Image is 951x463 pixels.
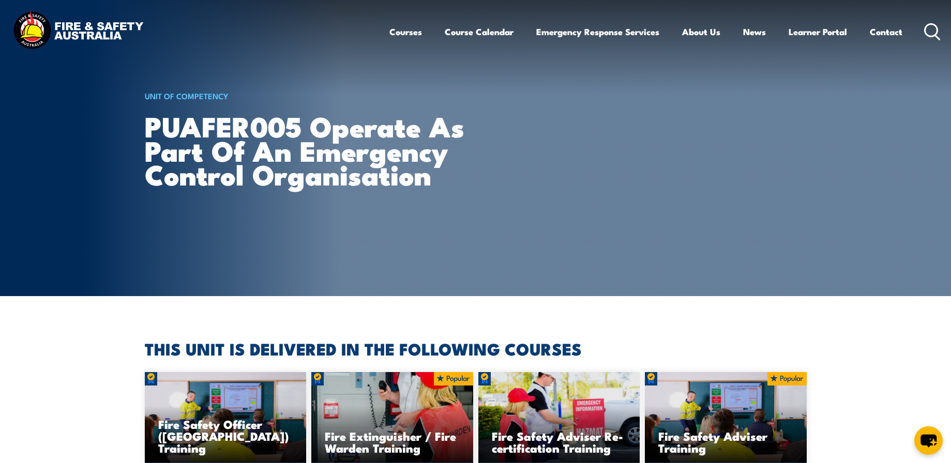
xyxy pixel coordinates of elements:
[536,18,659,45] a: Emergency Response Services
[145,114,507,186] h1: PUAFER005 Operate as part of an emergency control organisation
[743,18,766,45] a: News
[914,426,943,455] button: chat-button
[682,18,720,45] a: About Us
[145,89,507,102] h6: UNIT OF COMPETENCY
[870,18,902,45] a: Contact
[789,18,847,45] a: Learner Portal
[158,418,293,454] h3: Fire Safety Officer ([GEOGRAPHIC_DATA]) Training
[325,430,460,454] h3: Fire Extinguisher / Fire Warden Training
[445,18,514,45] a: Course Calendar
[492,430,627,454] h3: Fire Safety Adviser Re-certification Training
[145,341,807,356] h2: THIS UNIT IS DELIVERED IN THE FOLLOWING COURSES
[658,430,793,454] h3: Fire Safety Adviser Training
[389,18,422,45] a: Courses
